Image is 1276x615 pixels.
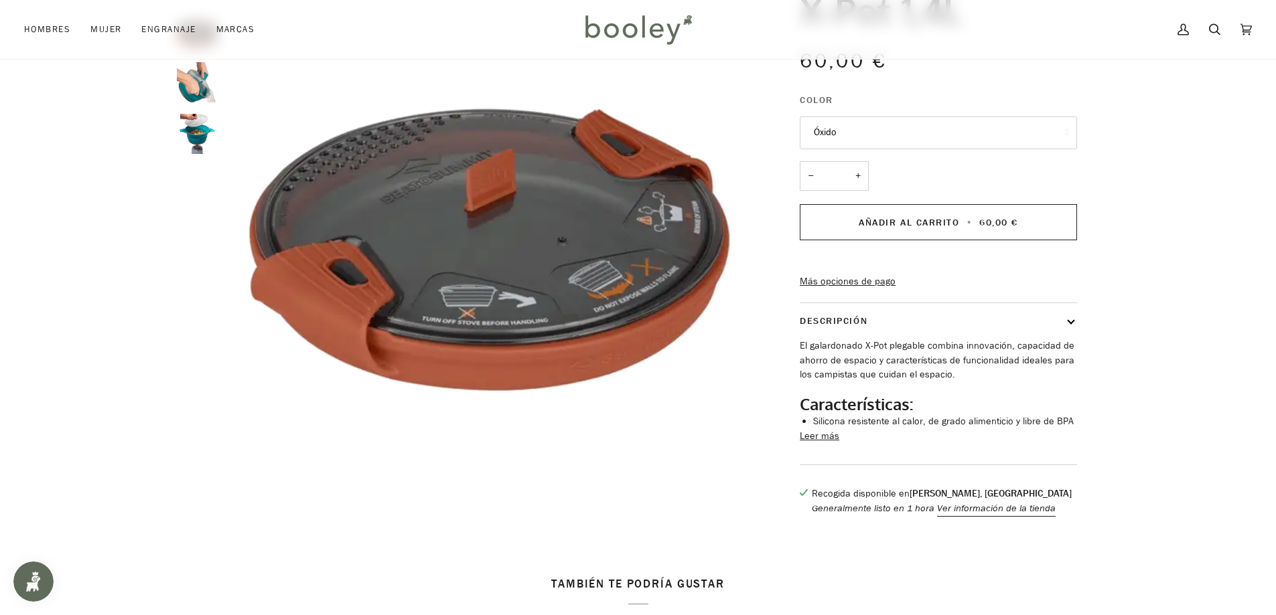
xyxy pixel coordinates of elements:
[551,577,725,592] font: También te podría gustar
[800,430,839,442] font: Leer más
[808,169,813,182] font: −
[800,303,1077,339] button: Descripción
[800,429,839,444] button: Leer más
[800,339,1074,381] font: El galardonado X-Pot plegable combina innovación, capacidad de ahorro de espacio y característica...
[800,393,913,414] font: Características:
[937,502,1056,515] font: Ver información de la tienda
[579,10,697,49] img: Booley
[814,126,837,139] font: Óxido
[800,48,887,75] font: 60,00 €
[847,161,869,191] button: +
[966,216,973,229] font: •
[812,502,934,515] font: Generalmente listo en 1 hora
[859,216,959,229] font: Añadir al carrito
[800,161,869,191] input: Cantidad
[24,23,70,35] font: Hombres
[141,23,196,35] font: Engranaje
[800,94,833,106] font: Color
[800,161,821,191] button: −
[937,501,1056,516] button: Ver información de la tienda
[910,487,1072,500] font: [PERSON_NAME], [GEOGRAPHIC_DATA]
[90,23,121,35] font: Mujer
[800,315,867,327] font: Descripción
[13,561,54,602] iframe: Botón para abrir la ventana emergente del programa de fidelización
[979,216,1018,229] font: 60,00 €
[177,62,217,102] img: Botella Sea to Summit X-Pot de 1,4 l - Booley Galway
[800,274,1077,289] a: Más opciones de pago
[216,23,255,35] font: Marcas
[812,487,910,500] font: Recogida disponible en
[800,204,1077,240] button: Añadir al carrito • 60,00 €
[800,275,896,288] font: Más opciones de pago
[177,114,217,154] img: Botella Sea to Summit X-Pot de 1,4 l - Booley Galway
[813,415,1074,428] font: Silicona resistente al calor, de grado alimenticio y libre de BPA
[855,169,861,182] font: +
[800,116,1077,149] button: Óxido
